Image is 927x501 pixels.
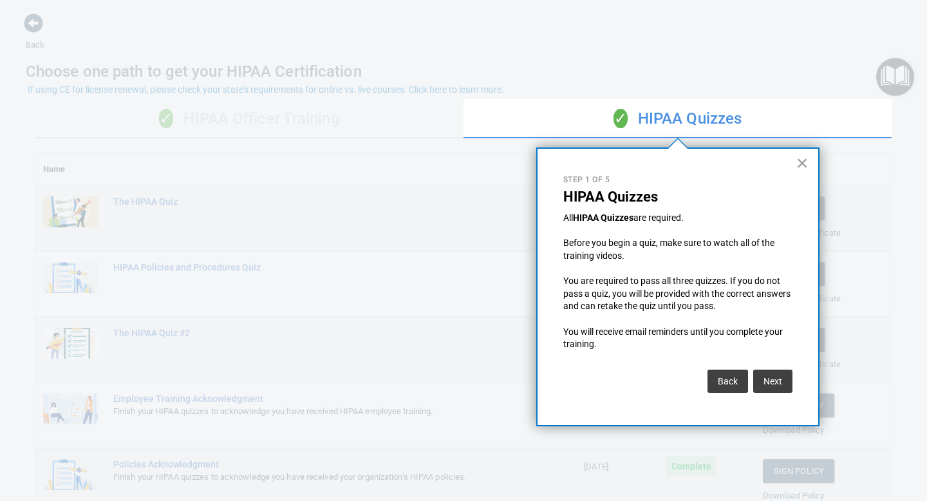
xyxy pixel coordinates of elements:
p: Step 1 of 5 [563,175,792,185]
span: are required. [633,213,684,223]
span: ✓ [613,109,628,128]
span: All [563,213,573,223]
p: You are required to pass all three quizzes. If you do not pass a quiz, you will be provided with ... [563,275,792,313]
p: Before you begin a quiz, make sure to watch all of the training videos. [563,237,792,262]
button: Back [707,370,748,393]
div: HIPAA Quizzes [464,100,892,138]
p: HIPAA Quizzes [563,189,792,205]
p: You will receive email reminders until you complete your training. [563,326,792,351]
strong: HIPAA Quizzes [573,213,633,223]
button: Close [796,153,809,173]
button: Next [753,370,792,393]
